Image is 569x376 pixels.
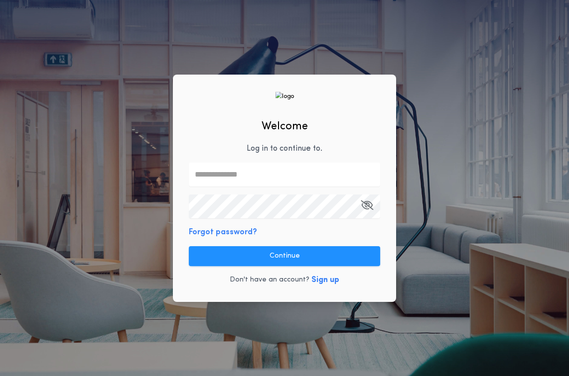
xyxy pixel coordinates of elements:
button: Continue [189,246,380,266]
button: Forgot password? [189,226,257,238]
p: Log in to continue to . [247,143,322,155]
img: logo [275,92,294,101]
h2: Welcome [262,118,308,135]
p: Don't have an account? [230,275,309,285]
button: Sign up [311,274,339,286]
